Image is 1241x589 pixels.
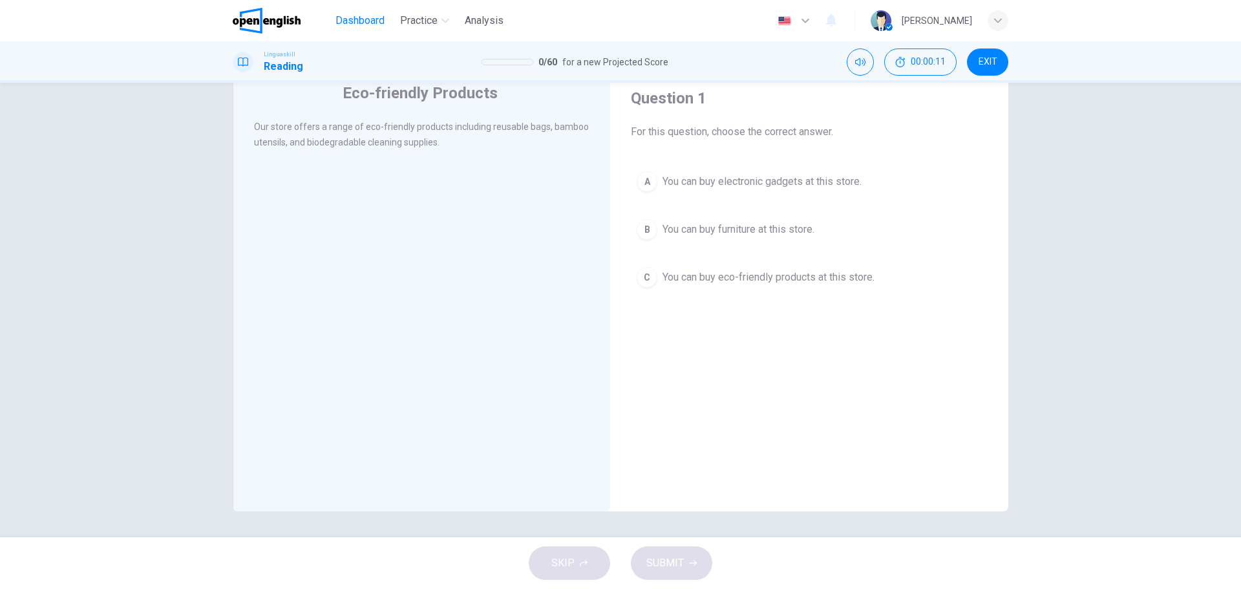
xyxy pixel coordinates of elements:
[776,16,792,26] img: en
[847,48,874,76] div: Mute
[902,13,972,28] div: [PERSON_NAME]
[631,213,988,246] button: BYou can buy furniture at this store.
[631,88,988,109] h4: Question 1
[884,48,957,76] div: Hide
[663,222,814,237] span: You can buy furniture at this store.
[663,174,862,189] span: You can buy electronic gadgets at this store.
[631,124,988,140] span: For this question, choose the correct answer.
[911,57,946,67] span: 00:00:11
[400,13,438,28] span: Practice
[343,83,498,103] h4: Eco-friendly Products
[631,261,988,294] button: CYou can buy eco-friendly products at this store.
[637,171,657,192] div: A
[465,13,504,28] span: Analysis
[631,166,988,198] button: AYou can buy electronic gadgets at this store.
[233,8,330,34] a: OpenEnglish logo
[562,54,668,70] span: for a new Projected Score
[871,10,891,31] img: Profile picture
[330,9,390,32] button: Dashboard
[233,8,301,34] img: OpenEnglish logo
[979,57,997,67] span: EXIT
[538,54,557,70] span: 0 / 60
[637,267,657,288] div: C
[264,59,303,74] h1: Reading
[264,50,295,59] span: Linguaskill
[335,13,385,28] span: Dashboard
[663,270,875,285] span: You can buy eco-friendly products at this store.
[460,9,509,32] button: Analysis
[967,48,1008,76] button: EXIT
[637,219,657,240] div: B
[254,122,589,147] span: Our store offers a range of eco-friendly products including reusable bags, bamboo utensils, and b...
[884,48,957,76] button: 00:00:11
[395,9,454,32] button: Practice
